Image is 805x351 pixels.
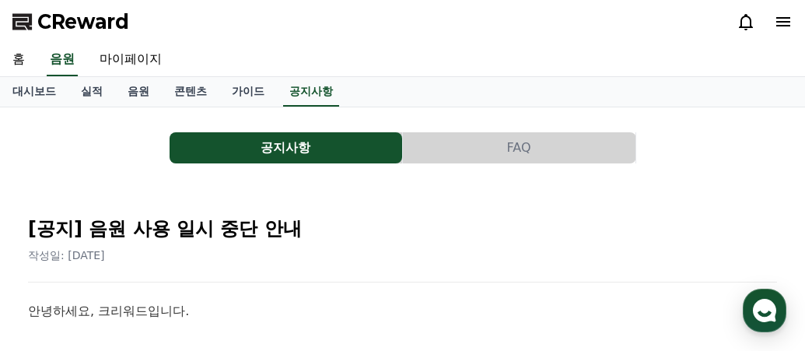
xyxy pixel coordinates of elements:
a: 콘텐츠 [162,77,219,107]
a: 홈 [5,222,103,261]
a: 음원 [47,44,78,76]
a: 실적 [68,77,115,107]
h2: [공지] 음원 사용 일시 중단 안내 [28,216,777,241]
a: 대화 [103,222,201,261]
span: 작성일: [DATE] [28,249,105,261]
span: 대화 [142,246,161,258]
a: CReward [12,9,129,34]
p: 안녕하세요, 크리워드입니다. [28,301,777,321]
button: 공지사항 [170,132,402,163]
span: 설정 [240,245,259,258]
a: 마이페이지 [87,44,174,76]
span: CReward [37,9,129,34]
a: 공지사항 [170,132,403,163]
a: 설정 [201,222,299,261]
a: 가이드 [219,77,277,107]
span: 홈 [49,245,58,258]
a: 공지사항 [283,77,339,107]
button: FAQ [403,132,635,163]
a: 음원 [115,77,162,107]
a: FAQ [403,132,636,163]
